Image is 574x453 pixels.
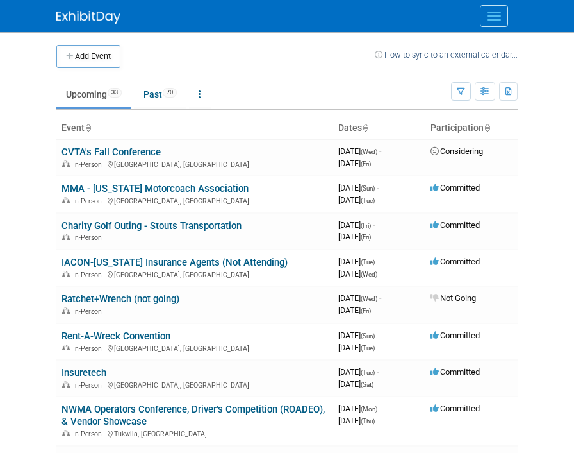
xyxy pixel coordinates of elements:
span: - [373,220,375,230]
span: [DATE] [338,183,379,192]
a: Rent-A-Wreck Convention [61,330,170,342]
a: CVTA's Fall Conference [61,146,161,158]
span: [DATE] [338,416,375,425]
span: [DATE] [338,257,379,266]
span: (Tue) [361,369,375,376]
span: In-Person [73,271,106,279]
button: Add Event [56,45,120,68]
span: Committed [430,257,480,266]
span: - [377,367,379,377]
a: NWMA Operators Conference, Driver's Competition (ROADEO), & Vendor Showcase [61,404,325,427]
span: (Fri) [361,234,371,241]
span: - [379,293,381,303]
div: Tukwila, [GEOGRAPHIC_DATA] [61,428,328,438]
span: [DATE] [338,158,371,168]
a: Insuretech [61,367,106,379]
span: In-Person [73,160,106,169]
span: Not Going [430,293,476,303]
a: Past70 [134,82,186,107]
span: (Wed) [361,295,377,302]
th: Participation [425,117,518,139]
span: [DATE] [338,232,371,241]
span: (Fri) [361,307,371,314]
span: [DATE] [338,404,381,413]
span: - [377,257,379,266]
span: - [377,183,379,192]
a: How to sync to an external calendar... [375,50,518,60]
div: [GEOGRAPHIC_DATA], [GEOGRAPHIC_DATA] [61,158,328,169]
img: ExhibitDay [56,11,120,24]
div: [GEOGRAPHIC_DATA], [GEOGRAPHIC_DATA] [61,379,328,389]
span: In-Person [73,345,106,353]
span: Committed [430,220,480,230]
span: In-Person [73,197,106,205]
img: In-Person Event [62,234,70,240]
span: - [379,146,381,156]
span: (Fri) [361,160,371,167]
img: In-Person Event [62,197,70,203]
button: Menu [480,5,508,27]
img: In-Person Event [62,307,70,314]
span: (Wed) [361,148,377,155]
img: In-Person Event [62,381,70,388]
div: [GEOGRAPHIC_DATA], [GEOGRAPHIC_DATA] [61,269,328,279]
img: In-Person Event [62,430,70,436]
span: [DATE] [338,379,373,389]
a: Sort by Participation Type [484,123,490,133]
span: [DATE] [338,195,375,205]
span: (Sun) [361,185,375,192]
div: [GEOGRAPHIC_DATA], [GEOGRAPHIC_DATA] [61,195,328,205]
span: In-Person [73,430,106,438]
a: Sort by Start Date [362,123,368,133]
a: Charity Golf Outing - Stouts Transportation [61,220,242,232]
span: (Tue) [361,259,375,266]
span: Committed [430,367,480,377]
th: Event [56,117,333,139]
a: Upcoming33 [56,82,131,107]
span: Committed [430,330,480,340]
span: In-Person [73,381,106,389]
img: In-Person Event [62,160,70,167]
span: 33 [108,88,122,98]
div: [GEOGRAPHIC_DATA], [GEOGRAPHIC_DATA] [61,343,328,353]
span: (Thu) [361,418,375,425]
a: Sort by Event Name [85,123,91,133]
img: In-Person Event [62,345,70,351]
span: 70 [163,88,177,98]
span: - [379,404,381,413]
span: (Fri) [361,222,371,229]
span: (Sat) [361,381,373,388]
a: MMA - [US_STATE] Motorcoach Association [61,183,249,194]
span: Committed [430,183,480,192]
span: [DATE] [338,146,381,156]
img: In-Person Event [62,271,70,277]
span: [DATE] [338,367,379,377]
a: Ratchet+Wrench (not going) [61,293,179,305]
a: IACON-[US_STATE] Insurance Agents (Not Attending) [61,257,288,268]
span: Considering [430,146,483,156]
span: (Tue) [361,345,375,352]
span: [DATE] [338,220,375,230]
span: [DATE] [338,330,379,340]
span: [DATE] [338,293,381,303]
th: Dates [333,117,425,139]
span: In-Person [73,234,106,242]
span: [DATE] [338,343,375,352]
span: In-Person [73,307,106,316]
span: (Mon) [361,406,377,413]
span: [DATE] [338,305,371,315]
span: (Tue) [361,197,375,204]
span: Committed [430,404,480,413]
span: (Wed) [361,271,377,278]
span: [DATE] [338,269,377,278]
span: (Sun) [361,332,375,339]
span: - [377,330,379,340]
